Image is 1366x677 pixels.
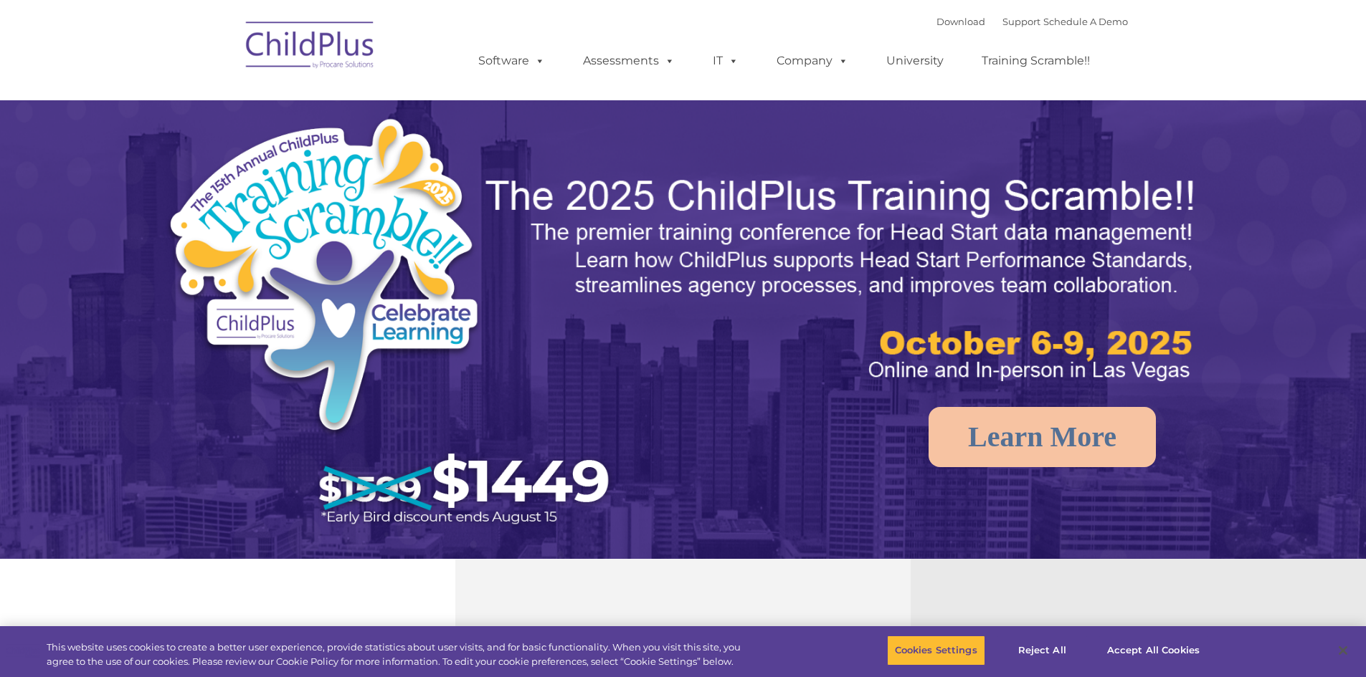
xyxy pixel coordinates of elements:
[872,47,958,75] a: University
[1043,16,1128,27] a: Schedule A Demo
[887,635,985,666] button: Cookies Settings
[762,47,863,75] a: Company
[569,47,689,75] a: Assessments
[698,47,753,75] a: IT
[199,153,260,164] span: Phone number
[1327,635,1359,666] button: Close
[929,407,1156,467] a: Learn More
[239,11,382,83] img: ChildPlus by Procare Solutions
[199,95,243,105] span: Last name
[47,640,751,668] div: This website uses cookies to create a better user experience, provide statistics about user visit...
[936,16,1128,27] font: |
[1099,635,1208,666] button: Accept All Cookies
[997,635,1087,666] button: Reject All
[936,16,985,27] a: Download
[464,47,559,75] a: Software
[967,47,1104,75] a: Training Scramble!!
[1002,16,1040,27] a: Support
